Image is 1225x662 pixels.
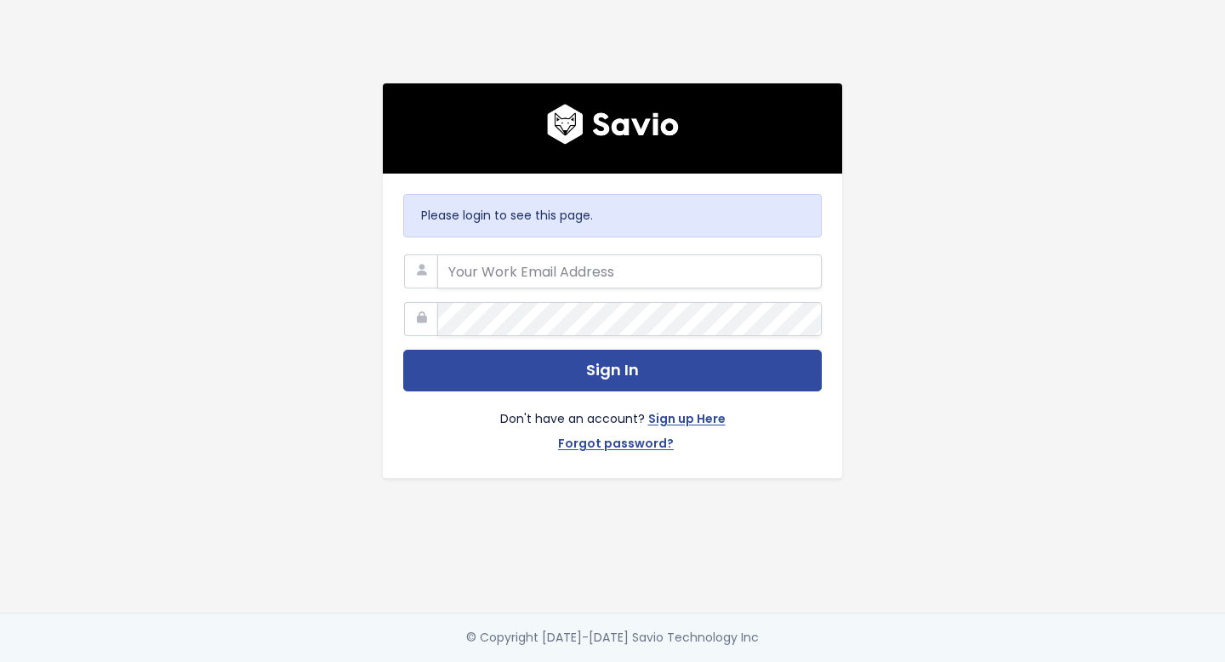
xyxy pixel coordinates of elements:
input: Your Work Email Address [437,254,822,288]
button: Sign In [403,350,822,391]
a: Sign up Here [648,408,726,433]
a: Forgot password? [558,433,674,458]
div: © Copyright [DATE]-[DATE] Savio Technology Inc [466,627,759,648]
img: logo600x187.a314fd40982d.png [547,104,679,145]
p: Please login to see this page. [421,205,804,226]
div: Don't have an account? [403,391,822,458]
